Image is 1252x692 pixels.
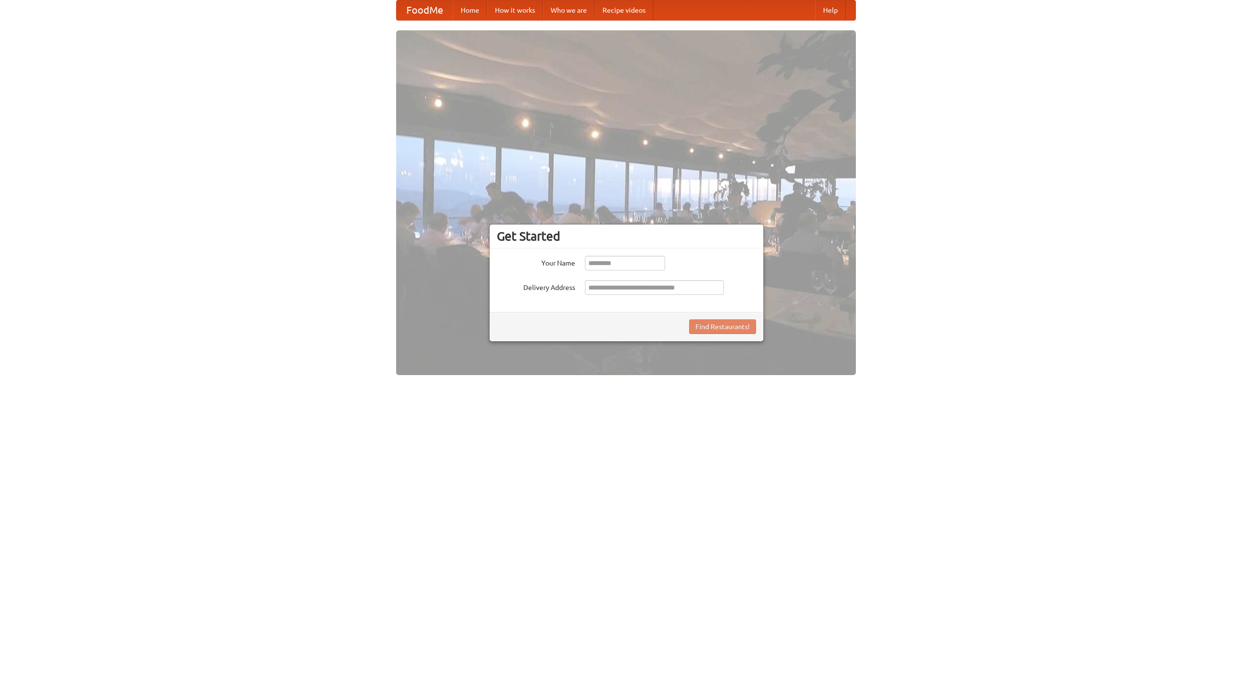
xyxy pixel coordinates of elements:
button: Find Restaurants! [689,319,756,334]
a: Home [453,0,487,20]
a: How it works [487,0,543,20]
a: FoodMe [397,0,453,20]
h3: Get Started [497,229,756,244]
a: Who we are [543,0,595,20]
label: Delivery Address [497,280,575,292]
a: Help [815,0,846,20]
a: Recipe videos [595,0,653,20]
label: Your Name [497,256,575,268]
